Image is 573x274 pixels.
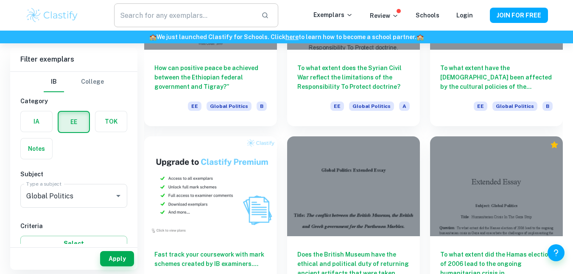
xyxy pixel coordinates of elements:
a: Login [456,12,473,19]
h6: To what extent have the [DEMOGRAPHIC_DATA] been affected by the cultural policies of the governme... [440,63,553,91]
button: JOIN FOR FREE [490,8,548,23]
span: A [399,102,410,111]
span: Global Politics [207,102,252,111]
button: Help and Feedback [548,244,565,261]
button: Open [112,190,124,202]
button: TOK [95,111,127,132]
img: Thumbnail [144,136,277,236]
button: Apply [100,251,134,266]
span: B [542,102,553,111]
button: IB [44,72,64,92]
h6: Fast track your coursework with mark schemes created by IB examiners. Upgrade now [154,250,267,268]
h6: Filter exemplars [10,48,137,71]
div: Filter type choice [44,72,104,92]
button: EE [59,112,89,132]
div: Premium [550,141,559,149]
span: EE [474,102,487,111]
h6: We just launched Clastify for Schools. Click to learn how to become a school partner. [2,32,571,42]
button: College [81,72,104,92]
label: Type a subject [26,180,61,187]
h6: Criteria [20,221,127,231]
button: Notes [21,138,52,159]
span: EE [330,102,344,111]
span: Global Politics [492,102,537,111]
p: Review [370,11,399,20]
h6: To what extent does the Syrian Civil War reflect the limitations of the Responsibility To Protect... [297,63,410,91]
h6: Subject [20,169,127,179]
button: IA [21,111,52,132]
span: B [257,102,267,111]
p: Exemplars [313,10,353,20]
span: Global Politics [349,102,394,111]
h6: How can positive peace be achieved between the Ethiopian federal government and Tigray?” [154,63,267,91]
img: Clastify logo [25,7,79,24]
span: EE [188,102,201,111]
a: Schools [416,12,439,19]
h6: Category [20,96,127,106]
button: Select [20,236,127,251]
span: 🏫 [416,34,424,40]
a: here [285,34,299,40]
input: Search for any exemplars... [114,3,254,27]
span: 🏫 [149,34,157,40]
